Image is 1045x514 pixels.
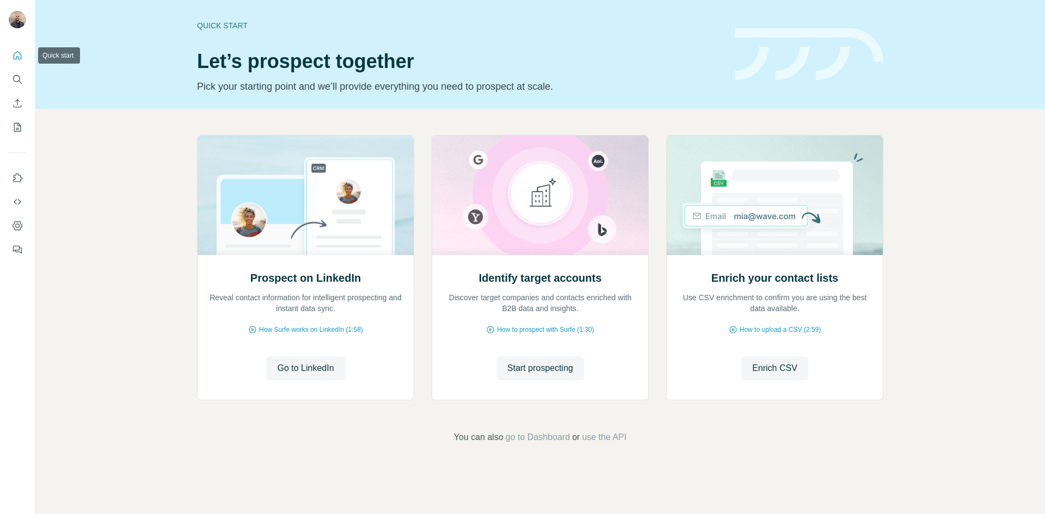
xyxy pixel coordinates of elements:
h2: Prospect on LinkedIn [250,270,361,286]
img: Avatar [9,11,26,28]
button: Feedback [9,240,26,259]
button: use the API [582,431,626,444]
button: Go to LinkedIn [266,356,345,380]
span: How to prospect with Surfe (1:30) [497,325,594,335]
button: Search [9,70,26,89]
img: banner [735,28,883,81]
button: Enrich CSV [9,94,26,113]
img: Identify target accounts [432,135,649,255]
p: Reveal contact information for intelligent prospecting and instant data sync. [208,292,403,314]
button: Use Surfe API [9,192,26,212]
span: Enrich CSV [752,362,797,375]
span: or [572,431,580,444]
div: Quick start [197,20,722,31]
img: Enrich your contact lists [666,135,883,255]
button: Enrich CSV [741,356,808,380]
p: Pick your starting point and we’ll provide everything you need to prospect at scale. [197,79,722,94]
span: How Surfe works on LinkedIn (1:58) [259,325,363,335]
button: Quick start [9,46,26,65]
button: My lists [9,117,26,137]
span: Start prospecting [507,362,573,375]
p: Use CSV enrichment to confirm you are using the best data available. [678,292,872,314]
p: Discover target companies and contacts enriched with B2B data and insights. [443,292,637,314]
button: Dashboard [9,216,26,236]
button: Start prospecting [496,356,584,380]
button: Use Surfe on LinkedIn [9,168,26,188]
img: Prospect on LinkedIn [197,135,414,255]
h2: Identify target accounts [479,270,602,286]
h1: Let’s prospect together [197,51,722,72]
h2: Enrich your contact lists [711,270,838,286]
span: You can also [454,431,503,444]
span: How to upload a CSV (2:59) [740,325,821,335]
span: Go to LinkedIn [277,362,334,375]
button: go to Dashboard [506,431,570,444]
